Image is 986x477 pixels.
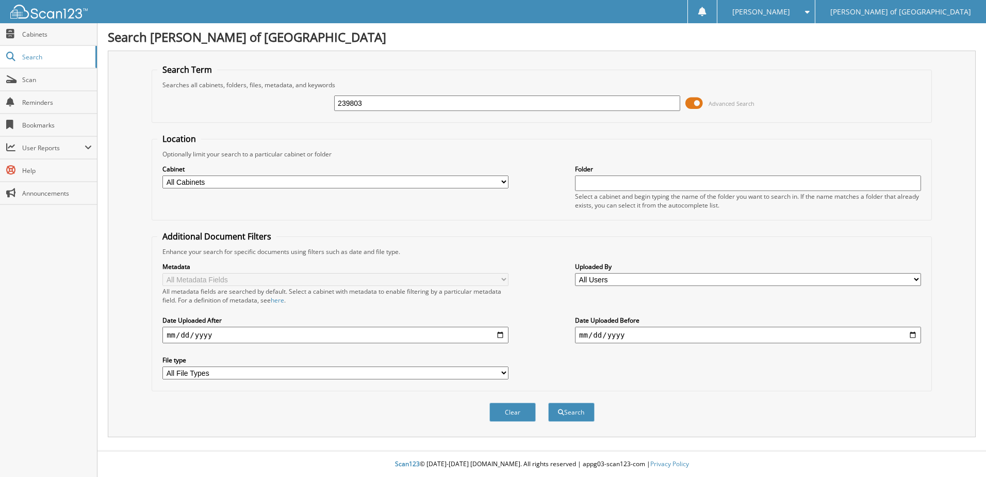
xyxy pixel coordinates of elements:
legend: Additional Document Filters [157,231,276,242]
span: Advanced Search [709,100,754,107]
span: Announcements [22,189,92,198]
legend: Search Term [157,64,217,75]
button: Search [548,403,595,422]
span: [PERSON_NAME] of [GEOGRAPHIC_DATA] [830,9,971,15]
span: Cabinets [22,30,92,39]
label: Uploaded By [575,262,921,271]
label: File type [162,356,508,364]
div: Enhance your search for specific documents using filters such as date and file type. [157,247,926,256]
div: Searches all cabinets, folders, files, metadata, and keywords [157,81,926,89]
img: scan123-logo-white.svg [10,5,88,19]
label: Folder [575,165,921,173]
div: © [DATE]-[DATE] [DOMAIN_NAME]. All rights reserved | appg03-scan123-com | [97,452,986,477]
a: Privacy Policy [650,459,689,468]
div: Select a cabinet and begin typing the name of the folder you want to search in. If the name match... [575,192,921,210]
span: Reminders [22,98,92,107]
h1: Search [PERSON_NAME] of [GEOGRAPHIC_DATA] [108,28,976,45]
input: end [575,327,921,343]
iframe: Chat Widget [934,427,986,477]
label: Date Uploaded After [162,316,508,325]
input: start [162,327,508,343]
legend: Location [157,133,201,145]
span: Scan [22,75,92,84]
button: Clear [489,403,536,422]
span: User Reports [22,144,85,152]
div: Optionally limit your search to a particular cabinet or folder [157,150,926,158]
span: Help [22,166,92,175]
span: Bookmarks [22,121,92,130]
span: Search [22,53,90,61]
span: [PERSON_NAME] [732,9,790,15]
div: All metadata fields are searched by default. Select a cabinet with metadata to enable filtering b... [162,287,508,305]
label: Metadata [162,262,508,271]
label: Cabinet [162,165,508,173]
label: Date Uploaded Before [575,316,921,325]
a: here [271,296,284,305]
span: Scan123 [395,459,420,468]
